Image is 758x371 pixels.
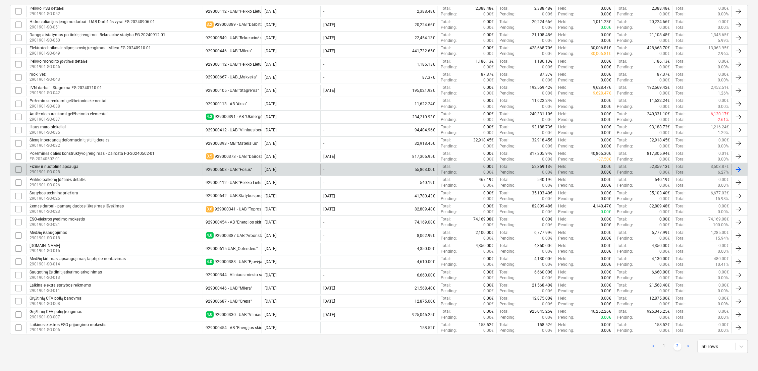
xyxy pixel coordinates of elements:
p: 0.00€ [483,111,494,117]
p: Pending : [558,77,575,83]
div: [DATE] [265,115,276,119]
p: 13,063.95€ [708,45,729,51]
p: Pending : [617,51,633,57]
p: 0.00€ [483,124,494,130]
p: 0.00€ [718,98,729,104]
p: 32,918.45€ [650,137,670,143]
p: Total : [676,38,686,44]
div: [DATE] [323,22,335,27]
p: Total : [441,72,451,77]
div: 6,660.00€ [379,269,438,281]
p: 0.00€ [542,143,553,149]
div: [DATE] [323,36,335,40]
div: [DATE] [265,49,276,53]
p: Total : [617,124,627,130]
p: Total : [676,6,686,11]
div: 929000389 - UAB "Darbštūs vyrai" [215,22,276,27]
p: Total : [499,98,509,104]
div: Dangų atstatymas po tinklų įrengimo - Rekreacinė statyba FG-20240912-01 [30,33,165,38]
div: - [323,115,324,119]
p: 30,006.81€ [591,45,611,51]
div: 87.37€ [379,72,438,83]
p: 240,331.10€ [647,111,670,117]
div: 32,918.45€ [379,137,438,149]
p: 0.00€ [483,45,494,51]
div: 82,809.48€ [379,203,438,215]
p: Total : [499,111,509,117]
p: 2901901-SO-050 [30,38,165,43]
p: 2901901-SO-038 [30,104,106,109]
p: Pending : [499,64,516,70]
p: 0.00€ [660,130,670,136]
p: Total : [441,45,451,51]
div: - [323,128,324,132]
p: 0.00€ [483,19,494,25]
p: 1,216.24€ [711,124,729,130]
div: [DATE] [323,88,335,93]
p: 0.00€ [483,11,494,17]
p: 0.00€ [601,64,611,70]
div: [DATE] [265,128,276,132]
p: Total : [441,124,451,130]
p: Total : [676,85,686,90]
p: Total : [676,137,686,143]
div: 4,610.00€ [379,256,438,267]
p: 0.00€ [542,64,553,70]
p: 0.00€ [601,104,611,110]
p: 30,006.81€ [591,51,611,57]
p: 0.00€ [601,124,611,130]
div: [DATE] [265,22,276,27]
p: 2901901-SO-051 [30,24,155,30]
p: Total : [676,45,686,51]
p: 0.00€ [483,64,494,70]
p: Total : [617,137,627,143]
a: Previous page [649,343,657,351]
p: 11,622.24€ [650,98,670,104]
span: 4.3 [206,114,214,120]
p: Total : [676,104,686,110]
p: Pending : [617,104,633,110]
p: 428,668.70€ [530,45,553,51]
p: 0.00€ [660,11,670,17]
p: Total : [617,19,627,25]
p: Pending : [441,11,457,17]
div: [DATE] [265,36,276,40]
p: Pending : [441,104,457,110]
p: 0.00€ [601,6,611,11]
p: Held : [558,19,568,25]
div: Peikko PSB detalės [30,6,64,11]
p: 9,628.47€ [593,85,611,90]
p: 0.00€ [483,51,494,57]
p: 0.00€ [542,11,553,17]
p: Held : [558,32,568,38]
div: Antžemio surenkami gelžbetonio elementai [30,112,108,117]
p: 32,918.45€ [473,137,494,143]
p: 93,188.73€ [650,124,670,130]
p: 9,628.47€ [593,90,611,96]
p: Pending : [558,117,575,123]
p: Pending : [499,117,516,123]
p: Pending : [558,11,575,17]
p: 0.00€ [601,137,611,143]
p: Pending : [499,51,516,57]
p: Total : [617,32,627,38]
p: 192,569.42€ [647,85,670,90]
div: 929000112 - UAB "Peikko Lietuva" [206,9,268,14]
p: 0.00€ [483,90,494,96]
div: 441,732.65€ [379,45,438,57]
p: Total : [441,6,451,11]
p: 0.00€ [601,117,611,123]
p: Total : [676,59,686,64]
p: 0.00€ [601,72,611,77]
div: 41,780.43€ [379,190,438,202]
div: [DATE] [265,62,276,67]
p: 2,388.48€ [535,6,553,11]
p: Pending : [617,38,633,44]
div: [DATE] [265,88,276,93]
p: Total : [676,77,686,83]
div: 74,169.08€ [379,217,438,228]
p: Pending : [617,25,633,30]
div: 94,404.96€ [379,124,438,136]
p: 240,331.10€ [530,111,553,117]
p: 0.00% [718,77,729,83]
